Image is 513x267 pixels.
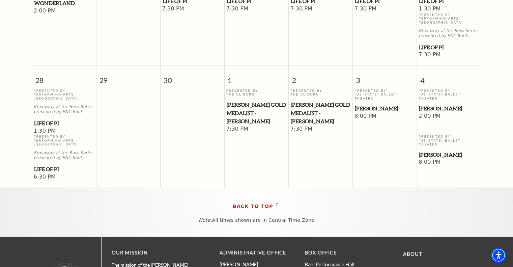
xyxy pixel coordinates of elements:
[34,135,94,146] p: Presented By Performing Arts [GEOGRAPHIC_DATA]
[354,5,415,13] span: 7:30 PM
[227,101,287,126] span: [PERSON_NAME] Gold Medalist - [PERSON_NAME]
[419,135,479,146] p: Presented By [US_STATE] Ballet Theater
[34,104,94,114] p: Broadway at the Bass Series presented by PNC Bank
[491,248,506,263] div: Accessibility Menu
[32,65,96,89] span: 28
[6,217,507,223] p: All times shown are in Central Time Zone
[34,89,94,100] p: Presented By Performing Arts [GEOGRAPHIC_DATA]
[419,104,479,113] span: [PERSON_NAME]
[161,65,224,89] span: 30
[112,249,196,257] p: OUR MISSION
[419,28,479,38] p: Broadway at the Bass Series presented by PNC Bank
[419,51,479,59] span: 7:30 PM
[289,65,352,89] span: 2
[199,217,212,223] em: Note:
[403,251,422,257] a: About
[162,5,223,13] span: 7:30 PM
[96,65,160,89] span: 29
[290,89,351,97] p: Presented By The Cliburn
[419,113,479,120] span: 2:00 PM
[34,128,94,135] span: 1:30 PM
[419,89,479,100] p: Presented By [US_STATE] Ballet Theater
[417,65,481,89] span: 4
[353,65,417,89] span: 3
[34,165,94,173] span: Life of Pi
[34,7,94,15] span: 2:00 PM
[419,151,479,159] span: [PERSON_NAME]
[225,65,288,89] span: 1
[34,151,94,161] p: Broadway at the Bass Series presented by PNC Bank
[290,5,351,13] span: 7:30 PM
[419,13,479,24] p: Presented By Performing Arts [GEOGRAPHIC_DATA]
[290,126,351,133] span: 7:30 PM
[226,89,287,97] p: Presented By The Cliburn
[354,113,415,120] span: 8:00 PM
[354,89,415,100] p: Presented By [US_STATE] Ballet Theater
[305,249,380,257] p: BOX OFFICE
[419,43,479,52] span: Life of Pi
[233,202,273,211] span: Back To Top
[220,249,295,257] p: Administrative Office
[419,5,479,13] span: 1:30 PM
[226,5,287,13] span: 7:30 PM
[355,104,415,113] span: [PERSON_NAME]
[226,126,287,133] span: 7:30 PM
[34,173,94,181] span: 6:30 PM
[34,119,94,128] span: Life of Pi
[291,101,351,126] span: [PERSON_NAME] Gold Medalist - [PERSON_NAME]
[419,159,479,166] span: 8:00 PM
